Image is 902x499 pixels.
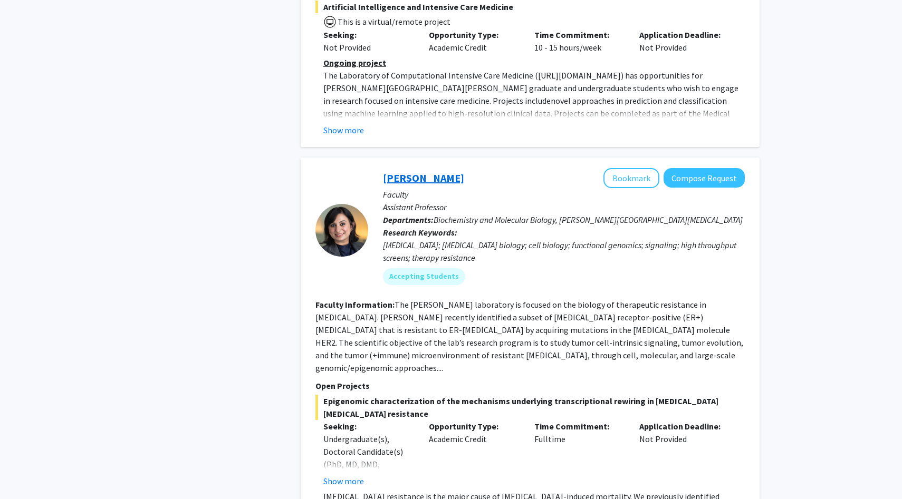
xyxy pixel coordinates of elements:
b: Departments: [383,214,434,225]
span: Artificial Intelligence and Intensive Care Medicine [315,1,745,13]
p: Time Commitment: [534,420,624,433]
span: novel approaches in prediction and classification using machine learning applied to high-resoluti... [323,95,730,131]
p: Seeking: [323,420,413,433]
p: Time Commitment: [534,28,624,41]
button: Compose Request to Utthara Nayar [664,168,745,188]
a: [PERSON_NAME] [383,171,464,184]
iframe: Chat [8,452,45,491]
p: Assistant Professor [383,201,745,213]
span: Epigenomic characterization of the mechanisms underlying transcriptional rewiring in [MEDICAL_DAT... [315,395,745,420]
div: Academic Credit [421,28,526,54]
div: Not Provided [323,41,413,54]
b: Faculty Information: [315,299,395,310]
div: Academic Credit [421,420,526,487]
p: [URL][DOMAIN_NAME] Priority will be given to applicants who have completed coursework or have a d... [323,69,745,195]
p: Opportunity Type: [429,420,519,433]
b: Research Keywords: [383,227,457,238]
p: Opportunity Type: [429,28,519,41]
p: Application Deadline: [639,420,729,433]
button: Add Utthara Nayar to Bookmarks [603,168,659,188]
span: Biochemistry and Molecular Biology, [PERSON_NAME][GEOGRAPHIC_DATA][MEDICAL_DATA] [434,214,743,225]
span: This is a virtual/remote project [337,16,450,27]
div: Fulltime [526,420,632,487]
p: Application Deadline: [639,28,729,41]
div: 10 - 15 hours/week [526,28,632,54]
p: Open Projects [315,379,745,392]
u: Ongoing project [323,57,386,68]
div: Not Provided [631,420,737,487]
button: Show more [323,475,364,487]
p: Faculty [383,188,745,201]
div: Not Provided [631,28,737,54]
p: Seeking: [323,28,413,41]
span: The Laboratory of Computational Intensive Care Medicine ( [323,70,538,81]
mat-chip: Accepting Students [383,268,465,285]
fg-read-more: The [PERSON_NAME] laboratory is focused on the biology of therapeutic resistance in [MEDICAL_DATA... [315,299,743,373]
div: [MEDICAL_DATA]; [MEDICAL_DATA] biology; cell biology; functional genomics; signaling; high throug... [383,239,745,264]
button: Show more [323,124,364,136]
span: ) has opportunities for [PERSON_NAME][GEOGRAPHIC_DATA][PERSON_NAME] graduate and undergraduate st... [323,70,738,106]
